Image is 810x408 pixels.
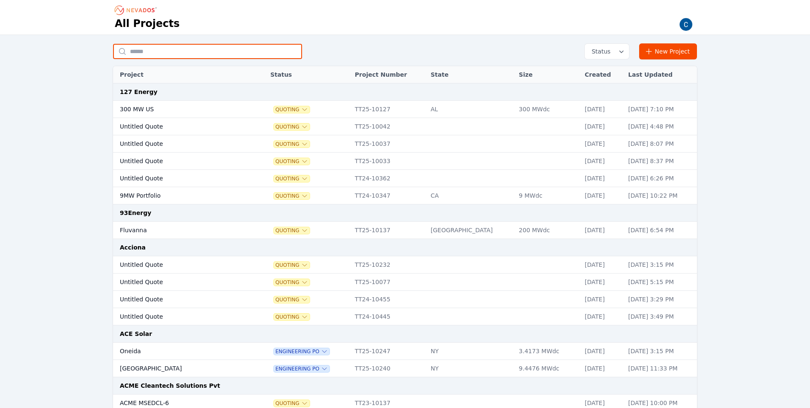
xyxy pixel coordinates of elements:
td: TT25-10247 [351,343,427,360]
td: 93Energy [113,204,697,222]
button: Quoting [274,175,310,182]
tr: 300 MW USQuotingTT25-10127AL300 MWdc[DATE][DATE] 7:10 PM [113,101,697,118]
td: [DATE] [580,187,624,204]
td: Acciona [113,239,697,256]
td: NY [427,343,515,360]
td: [DATE] 11:33 PM [624,360,697,377]
td: [DATE] [580,153,624,170]
button: Quoting [274,279,310,286]
td: [GEOGRAPHIC_DATA] [427,222,515,239]
td: TT25-10033 [351,153,427,170]
button: Quoting [274,400,310,407]
nav: Breadcrumb [115,3,159,17]
h1: All Projects [115,17,180,30]
tr: [GEOGRAPHIC_DATA]Engineering POTT25-10240NY9.4476 MWdc[DATE][DATE] 11:33 PM [113,360,697,377]
td: ACE Solar [113,325,697,343]
td: ACME Cleantech Solutions Pvt [113,377,697,395]
tr: 9MW PortfolioQuotingTT24-10347CA9 MWdc[DATE][DATE] 10:22 PM [113,187,697,204]
td: [DATE] 4:48 PM [624,118,697,135]
td: TT25-10137 [351,222,427,239]
td: Untitled Quote [113,274,245,291]
td: Fluvanna [113,222,245,239]
td: AL [427,101,515,118]
td: TT25-10127 [351,101,427,118]
td: 9 MWdc [515,187,580,204]
td: TT25-10042 [351,118,427,135]
button: Quoting [274,314,310,320]
th: State [427,66,515,83]
button: Quoting [274,141,310,148]
td: Untitled Quote [113,135,245,153]
a: New Project [639,43,697,59]
td: [DATE] [580,291,624,308]
th: Last Updated [624,66,697,83]
td: TT24-10347 [351,187,427,204]
td: [GEOGRAPHIC_DATA] [113,360,245,377]
tr: OneidaEngineering POTT25-10247NY3.4173 MWdc[DATE][DATE] 3:15 PM [113,343,697,360]
tr: Untitled QuoteQuotingTT25-10232[DATE][DATE] 3:15 PM [113,256,697,274]
td: Untitled Quote [113,308,245,325]
td: Untitled Quote [113,291,245,308]
td: Untitled Quote [113,256,245,274]
td: TT24-10445 [351,308,427,325]
tr: FluvannaQuotingTT25-10137[GEOGRAPHIC_DATA]200 MWdc[DATE][DATE] 6:54 PM [113,222,697,239]
button: Quoting [274,158,310,165]
button: Quoting [274,106,310,113]
td: [DATE] [580,135,624,153]
th: Created [580,66,624,83]
span: Quoting [274,262,310,268]
td: CA [427,187,515,204]
th: Size [515,66,580,83]
tr: Untitled QuoteQuotingTT25-10037[DATE][DATE] 8:07 PM [113,135,697,153]
tr: Untitled QuoteQuotingTT24-10445[DATE][DATE] 3:49 PM [113,308,697,325]
tr: Untitled QuoteQuotingTT24-10362[DATE][DATE] 6:26 PM [113,170,697,187]
td: [DATE] [580,170,624,187]
td: [DATE] 7:10 PM [624,101,697,118]
img: Carmen Brooks [679,18,693,31]
td: [DATE] 8:07 PM [624,135,697,153]
td: [DATE] 3:49 PM [624,308,697,325]
td: [DATE] [580,118,624,135]
td: TT25-10077 [351,274,427,291]
td: Untitled Quote [113,153,245,170]
td: [DATE] [580,274,624,291]
td: TT25-10232 [351,256,427,274]
span: Quoting [274,296,310,303]
td: [DATE] [580,256,624,274]
td: 127 Energy [113,83,697,101]
td: [DATE] 5:15 PM [624,274,697,291]
td: [DATE] [580,101,624,118]
span: Quoting [274,123,310,130]
td: [DATE] 3:15 PM [624,343,697,360]
td: 300 MWdc [515,101,580,118]
td: TT24-10362 [351,170,427,187]
td: Untitled Quote [113,118,245,135]
td: [DATE] 3:15 PM [624,256,697,274]
td: Oneida [113,343,245,360]
button: Quoting [274,193,310,199]
td: [DATE] [580,308,624,325]
td: [DATE] [580,222,624,239]
td: [DATE] [580,360,624,377]
td: TT25-10240 [351,360,427,377]
button: Engineering PO [274,365,329,372]
th: Project Number [351,66,427,83]
tr: Untitled QuoteQuotingTT25-10077[DATE][DATE] 5:15 PM [113,274,697,291]
button: Engineering PO [274,348,329,355]
td: 3.4173 MWdc [515,343,580,360]
td: TT24-10455 [351,291,427,308]
td: Untitled Quote [113,170,245,187]
td: [DATE] 3:29 PM [624,291,697,308]
td: [DATE] 10:22 PM [624,187,697,204]
td: [DATE] 8:37 PM [624,153,697,170]
td: NY [427,360,515,377]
